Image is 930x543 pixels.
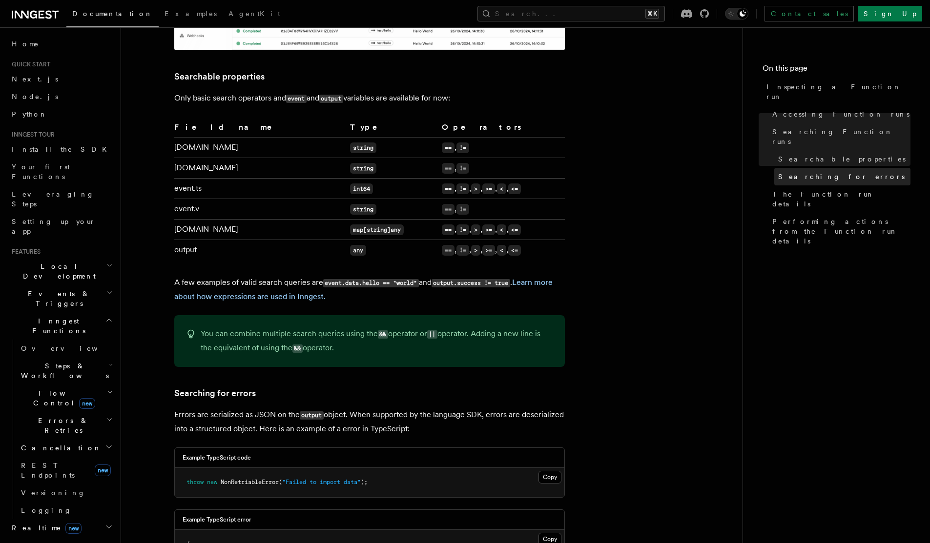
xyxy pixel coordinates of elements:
[66,3,159,27] a: Documentation
[350,204,376,215] code: string
[645,9,659,19] kbd: ⌘K
[12,110,47,118] span: Python
[8,248,41,256] span: Features
[8,185,115,213] a: Leveraging Steps
[456,163,469,174] code: !=
[442,224,455,235] code: ==
[438,179,565,199] td: , , , , ,
[497,183,506,194] code: <
[778,172,905,181] span: Searching for errors
[21,344,122,352] span: Overview
[8,105,115,123] a: Python
[350,224,404,235] code: map[string]any
[8,141,115,158] a: Install the SDK
[768,213,910,250] a: Performing actions from the Function run details
[286,95,307,103] code: event
[12,93,58,101] span: Node.js
[292,344,303,353] code: &&
[477,6,665,21] button: Search...⌘K
[350,142,376,153] code: string
[72,10,153,18] span: Documentation
[21,506,72,514] span: Logging
[174,70,265,83] a: Searchable properties
[8,340,115,519] div: Inngest Functions
[183,516,251,523] h3: Example TypeScript error
[174,408,565,436] p: Errors are serialized as JSON on the object. When supported by the language SDK, errors are deser...
[725,8,748,20] button: Toggle dark mode
[765,6,854,21] a: Contact sales
[471,245,480,256] code: >
[17,384,115,412] button: Flow Controlnew
[186,479,204,485] span: throw
[17,412,115,439] button: Errors & Retries
[174,91,565,105] p: Only basic search operators and and variables are available for now:
[482,245,495,256] code: >=
[442,183,455,194] code: ==
[17,416,106,435] span: Errors & Retries
[165,10,217,18] span: Examples
[8,258,115,285] button: Local Development
[159,3,223,26] a: Examples
[12,190,94,208] span: Leveraging Steps
[17,457,115,484] a: REST Endpointsnew
[174,179,346,199] td: event.ts
[79,398,95,409] span: new
[497,224,506,235] code: <
[221,479,279,485] span: NonRetriableError
[774,150,910,168] a: Searchable properties
[17,388,107,408] span: Flow Control
[17,357,115,384] button: Steps & Workflows
[8,35,115,53] a: Home
[361,479,368,485] span: );
[768,123,910,150] a: Searching Function runs
[438,240,565,261] td: , , , , ,
[482,183,495,194] code: >=
[17,340,115,357] a: Overview
[207,479,217,485] span: new
[766,82,910,101] span: Inspecting a Function run
[508,245,521,256] code: <=
[17,484,115,502] a: Versioning
[174,121,346,138] th: Field name
[174,138,346,158] td: [DOMAIN_NAME]
[438,220,565,240] td: , , , , ,
[482,224,495,235] code: >=
[174,220,346,240] td: [DOMAIN_NAME]
[427,330,437,339] code: ||
[174,386,256,400] a: Searching for errors
[8,70,115,88] a: Next.js
[279,479,282,485] span: (
[432,279,510,287] code: output.success != true
[438,121,565,138] th: Operators
[442,204,455,215] code: ==
[323,279,419,287] code: event.data.hello == "world"
[442,142,455,153] code: ==
[21,462,75,479] span: REST Endpoints
[8,285,115,312] button: Events & Triggers
[174,276,565,303] p: A few examples of valid search queries are and .
[95,464,111,476] span: new
[17,443,102,453] span: Cancellation
[471,183,480,194] code: >
[442,163,455,174] code: ==
[8,312,115,340] button: Inngest Functions
[456,245,469,256] code: !=
[201,327,553,355] p: You can combine multiple search queries using the operator or operator. Adding a new line is the ...
[12,75,58,83] span: Next.js
[174,158,346,179] td: [DOMAIN_NAME]
[8,289,106,308] span: Events & Triggers
[497,245,506,256] code: <
[772,109,909,119] span: Accessing Function runs
[223,3,286,26] a: AgentKit
[8,519,115,537] button: Realtimenew
[772,127,910,146] span: Searching Function runs
[8,316,105,336] span: Inngest Functions
[65,523,82,534] span: new
[282,479,361,485] span: "Failed to import data"
[8,158,115,185] a: Your first Functions
[17,361,109,381] span: Steps & Workflows
[456,204,469,215] code: !=
[438,199,565,220] td: ,
[858,6,922,21] a: Sign Up
[350,245,366,256] code: any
